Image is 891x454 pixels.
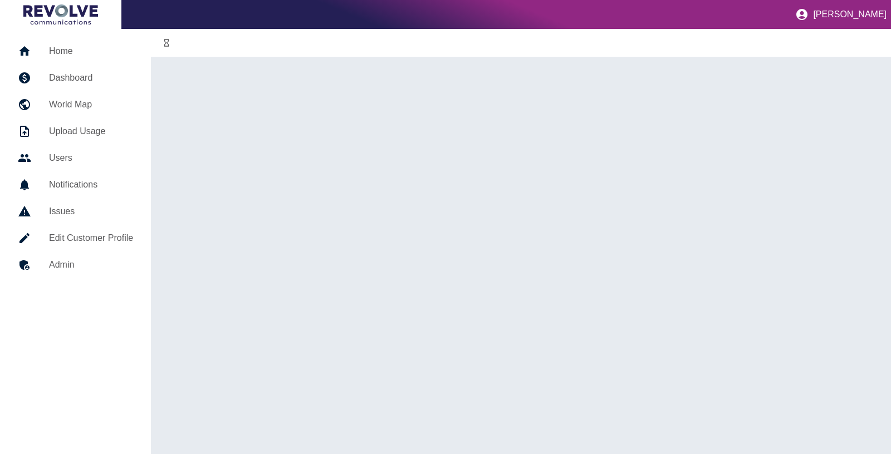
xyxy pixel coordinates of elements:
p: [PERSON_NAME] [813,9,887,19]
h5: Admin [49,258,133,272]
a: Home [9,38,142,65]
h5: Notifications [49,178,133,191]
h5: Issues [49,205,133,218]
a: Upload Usage [9,118,142,145]
a: Edit Customer Profile [9,225,142,251]
h5: Dashboard [49,71,133,85]
a: Admin [9,251,142,278]
h5: Edit Customer Profile [49,231,133,245]
h5: World Map [49,98,133,111]
a: World Map [9,91,142,118]
a: Dashboard [9,65,142,91]
h5: Upload Usage [49,125,133,138]
h5: Home [49,45,133,58]
a: Users [9,145,142,171]
img: Logo [23,4,98,24]
a: Issues [9,198,142,225]
button: [PERSON_NAME] [791,3,891,26]
h5: Users [49,151,133,165]
a: Notifications [9,171,142,198]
